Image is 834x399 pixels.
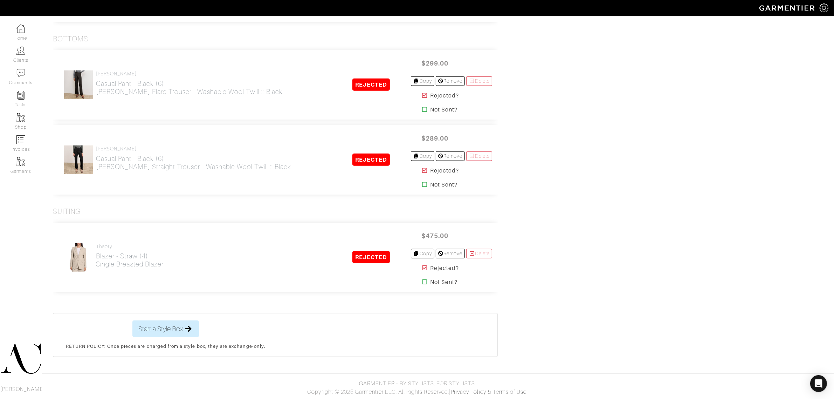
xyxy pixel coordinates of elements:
span: $289.00 [414,131,456,146]
span: REJECTED [352,251,390,263]
img: Pa9pPGug4yZf218uRmwGmCyq [64,70,93,100]
span: Start a Style Box [138,324,183,334]
a: Delete [466,249,492,258]
span: $475.00 [414,228,456,243]
h2: Casual Pant - Black (6) [PERSON_NAME] Straight Trouser - Washable Wool Twill :: Black [96,155,291,171]
strong: Not Sent? [430,181,457,189]
img: orders-icon-0abe47150d42831381b5fb84f609e132dff9fe21cb692f30cb5eec754e2cba89.png [16,135,25,144]
img: comment-icon-a0a6a9ef722e966f86d9cbdc48e553b5cf19dbc54f86b18d962a5391bc8f6eb6.png [16,69,25,77]
span: REJECTED [352,79,390,91]
img: dashboard-icon-dbcd8f5a0b271acd01030246c82b418ddd0df26cd7fceb0bd07c9910d44c42f6.png [16,24,25,33]
h2: Blazer - Straw (4) Single Breasted Blazer [96,252,164,268]
strong: Rejected? [430,167,459,175]
a: [PERSON_NAME] Casual Pant - Black (6)[PERSON_NAME] Straight Trouser - Washable Wool Twill :: Black [96,146,291,171]
button: Start a Style Box [132,320,199,337]
a: [PERSON_NAME] Casual Pant - Black (6)[PERSON_NAME] Flare Trouser - Washable Wool Twill :: Black [96,71,283,96]
a: Theory Blazer - Straw (4)Single Breasted Blazer [96,244,164,269]
img: garments-icon-b7da505a4dc4fd61783c78ac3ca0ef83fa9d6f193b1c9dc38574b1d14d53ca28.png [16,157,25,166]
h4: [PERSON_NAME] [96,146,291,152]
img: garmentier-logo-header-white-b43fb05a5012e4ada735d5af1a66efaba907eab6374d6393d1fbf88cb4ef424d.png [756,2,820,14]
a: Copy [411,151,434,161]
strong: Rejected? [430,92,459,100]
h4: Theory [96,244,164,250]
a: Remove [436,76,465,86]
h3: Bottoms [53,35,88,43]
div: Open Intercom Messenger [810,375,827,392]
a: Remove [436,151,465,161]
img: clients-icon-6bae9207a08558b7cb47a8932f037763ab4055f8c8b6bfacd5dc20c3e0201464.png [16,46,25,55]
strong: Rejected? [430,264,459,272]
a: Copy [411,249,434,258]
span: $299.00 [414,56,456,71]
h2: Casual Pant - Black (6) [PERSON_NAME] Flare Trouser - Washable Wool Twill :: Black [96,80,283,96]
img: gear-icon-white-bd11855cb880d31180b6d7d6211b90ccbf57a29d726f0c71d8c61bd08dd39cc2.png [820,4,828,12]
a: Copy [411,76,434,86]
img: garments-icon-b7da505a4dc4fd61783c78ac3ca0ef83fa9d6f193b1c9dc38574b1d14d53ca28.png [16,113,25,122]
a: Delete [466,151,492,161]
img: uUwc66y2fUeJwv7gq6qJK7jF [64,145,93,175]
span: REJECTED [352,154,390,166]
span: Copyright © 2025 Garmentier LLC. All Rights Reserved. [307,389,449,395]
strong: Not Sent? [430,278,457,286]
h4: [PERSON_NAME] [96,71,283,77]
a: Delete [466,76,492,86]
a: Privacy Policy & Terms of Use [451,389,526,395]
img: reminder-icon-8004d30b9f0a5d33ae49ab947aed9ed385cf756f9e5892f1edd6e32f2345188e.png [16,91,25,100]
p: RETURN POLICY: Once pieces are charged from a style box, they are exchange-only. [66,343,266,350]
h3: Suiting [53,207,81,216]
strong: Not Sent? [430,106,457,114]
a: Remove [436,249,465,258]
img: twXLQEoaJEDmBuvkXajibUT8 [67,243,90,272]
